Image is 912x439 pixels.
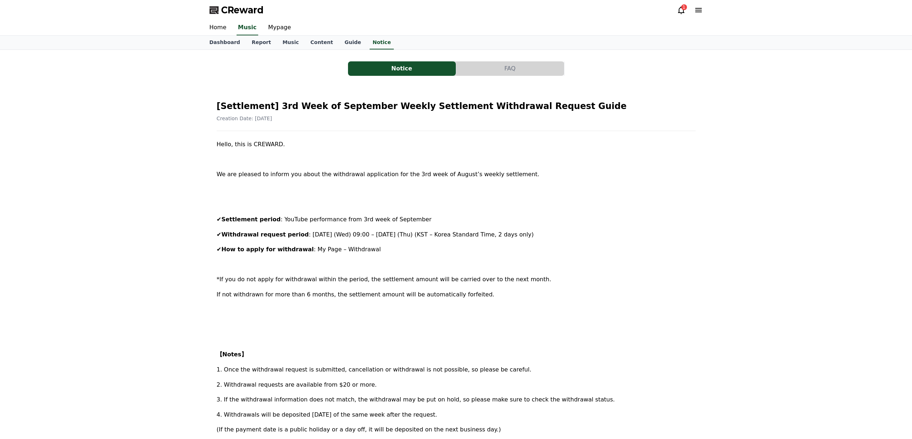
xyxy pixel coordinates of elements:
span: Creation Date: [DATE] [217,116,272,121]
span: CReward [221,4,264,16]
strong: Withdrawal request period [221,231,309,238]
span: 4. Withdrawals will be deposited [DATE] of the same week after the request. [217,411,437,418]
a: Music [277,36,304,49]
a: Music [237,20,258,35]
span: ✔ [217,231,221,238]
span: We are pleased to inform you about the withdrawal application for the 3rd week of August’s weekly... [217,171,539,178]
span: *If you do not apply for withdrawal within the period, the settlement amount will be carried over... [217,276,551,283]
span: Hello, this is CREWARD. [217,141,285,148]
span: : YouTube performance from 3rd week of September [281,216,431,223]
strong: How to apply for withdrawal [221,246,314,253]
span: If not withdrawn for more than 6 months, the settlement amount will be automatically forfeited. [217,291,494,298]
a: Home [204,20,232,35]
a: Guide [339,36,367,49]
span: : [DATE] (Wed) 09:00 – [DATE] (Thu) (KST – Korea Standard Time, 2 days only) [309,231,534,238]
strong: 【Notes】 [217,351,247,358]
font: 1 [683,5,686,10]
a: Dashboard [204,36,246,49]
a: CReward [210,4,264,16]
span: ✔ [217,216,221,223]
a: Content [305,36,339,49]
span: ✔ [217,246,221,253]
a: Notice [370,36,394,49]
strong: Settlement period [221,216,281,223]
a: Mypage [263,20,297,35]
span: : My Page – Withdrawal [314,246,381,253]
a: FAQ [456,61,564,76]
span: (If the payment date is a public holiday or a day off, it will be deposited on the next business ... [217,426,501,433]
span: 1. Once the withdrawal request is submitted, cancellation or withdrawal is not possible, so pleas... [217,366,532,373]
a: Report [246,36,277,49]
h2: [Settlement] 3rd Week of September Weekly Settlement Withdrawal Request Guide [217,100,696,112]
button: FAQ [456,61,564,76]
button: Notice [348,61,456,76]
span: 3. If the withdrawal information does not match, the withdrawal may be put on hold, so please mak... [217,396,615,403]
a: 1 [677,6,686,14]
span: 2. Withdrawal requests are available from $20 or more. [217,381,377,388]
